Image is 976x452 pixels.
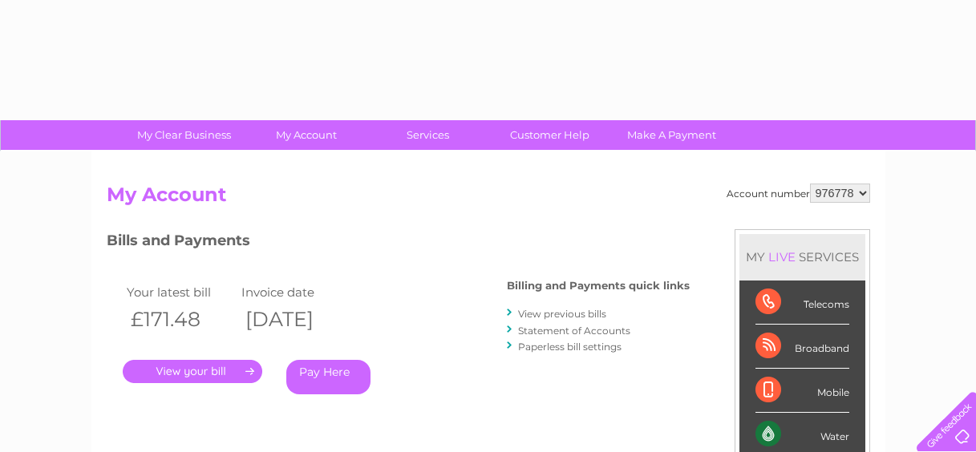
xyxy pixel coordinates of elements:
td: Your latest bill [123,281,238,303]
h4: Billing and Payments quick links [507,280,690,292]
div: LIVE [765,249,799,264]
div: MY SERVICES [739,234,865,280]
th: [DATE] [237,303,353,336]
a: Customer Help [484,120,616,150]
h3: Bills and Payments [107,229,690,257]
th: £171.48 [123,303,238,336]
div: Broadband [755,325,849,369]
td: Invoice date [237,281,353,303]
a: Statement of Accounts [518,325,630,337]
a: My Account [240,120,372,150]
a: Make A Payment [605,120,738,150]
h2: My Account [107,184,870,214]
a: View previous bills [518,308,606,320]
div: Telecoms [755,280,849,325]
a: Services [362,120,494,150]
div: Account number [727,184,870,203]
a: . [123,360,262,383]
a: My Clear Business [118,120,250,150]
a: Paperless bill settings [518,341,622,353]
div: Mobile [755,369,849,413]
a: Pay Here [286,360,371,394]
